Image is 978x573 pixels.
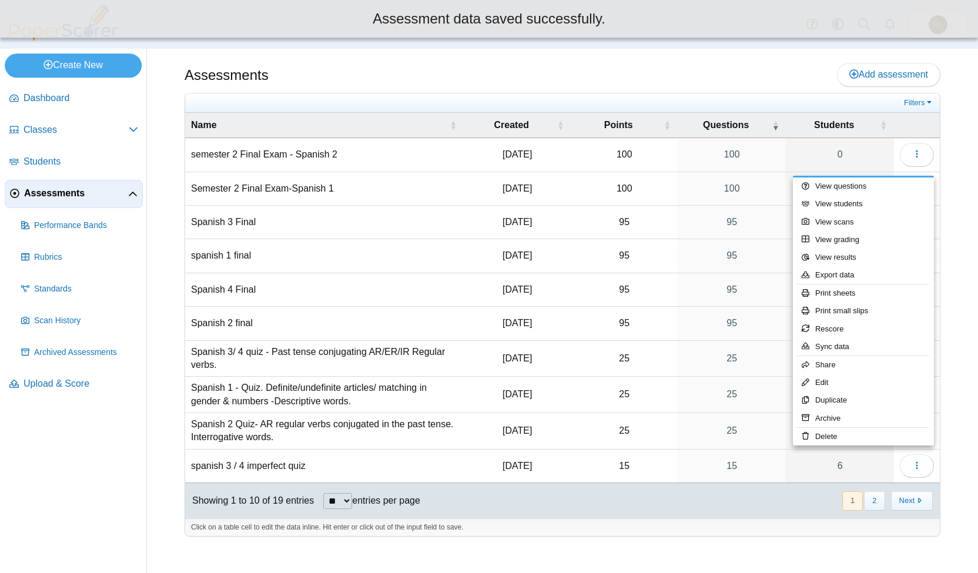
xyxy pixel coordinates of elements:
[5,85,143,113] a: Dashboard
[185,172,464,206] td: Semester 2 Final Exam-Spanish 1
[786,341,893,377] a: 8
[571,273,678,307] td: 95
[678,341,786,377] a: 25
[185,341,464,377] td: Spanish 3/ 4 quiz - Past tense conjugating AR/ER/IR Regular verbs.
[571,341,678,377] td: 25
[503,389,532,399] time: Jan 23, 2025 at 1:25 PM
[571,307,678,340] td: 95
[352,495,420,505] label: entries per page
[185,273,464,307] td: Spanish 4 Final
[16,307,143,335] a: Scan History
[185,307,464,340] td: Spanish 2 final
[793,374,934,391] a: Edit
[185,483,314,518] div: Showing 1 to 10 of 19 entries
[793,266,934,284] a: Export data
[786,450,893,482] a: 6
[678,172,786,205] a: 100
[786,307,893,340] a: 87
[786,206,893,239] a: 6
[678,307,786,340] a: 95
[503,183,532,193] time: May 29, 2025 at 8:50 AM
[494,120,530,130] span: Created
[786,413,893,449] a: 78
[571,377,678,413] td: 25
[678,273,786,306] a: 95
[34,220,138,232] span: Performance Bands
[901,97,937,109] a: Filters
[678,206,786,239] a: 95
[880,113,887,138] span: Students : Activate to sort
[503,250,532,260] time: Dec 13, 2024 at 9:32 AM
[793,177,934,195] a: View questions
[841,491,933,511] nav: pagination
[185,518,940,536] div: Click on a table cell to edit the data inline. Hit enter or click out of the input field to save.
[503,353,532,363] time: Jan 23, 2025 at 12:52 PM
[793,356,934,374] a: Share
[842,491,863,511] button: 1
[34,315,138,327] span: Scan History
[793,213,934,231] a: View scans
[24,187,128,200] span: Assessments
[34,347,138,358] span: Archived Assessments
[664,113,671,138] span: Points : Activate to sort
[571,239,678,273] td: 95
[185,450,464,483] td: spanish 3 / 4 imperfect quiz
[5,53,142,77] a: Create New
[678,239,786,272] a: 95
[793,284,934,302] a: Print sheets
[571,172,678,206] td: 100
[793,231,934,249] a: View grading
[24,123,129,136] span: Classes
[571,206,678,239] td: 95
[849,69,928,79] span: Add assessment
[891,491,933,511] button: Next
[786,377,893,413] a: 61
[185,239,464,273] td: spanish 1 final
[24,377,138,390] span: Upload & Score
[5,116,143,145] a: Classes
[34,283,138,295] span: Standards
[786,273,893,306] a: 4
[786,239,893,272] a: 56
[16,339,143,367] a: Archived Assessments
[703,120,749,130] span: Questions
[557,113,564,138] span: Created : Activate to sort
[5,180,143,208] a: Assessments
[793,428,934,445] a: Delete
[503,217,532,227] time: Dec 12, 2024 at 10:55 PM
[503,461,532,471] time: Feb 25, 2025 at 7:07 PM
[604,120,633,130] span: Points
[503,149,532,159] time: May 29, 2025 at 2:51 PM
[185,65,269,85] h1: Assessments
[793,410,934,427] a: Archive
[793,391,934,409] a: Duplicate
[571,138,678,172] td: 100
[837,63,940,86] a: Add assessment
[793,249,934,266] a: View results
[814,120,854,130] span: Students
[793,195,934,213] a: View students
[185,138,464,172] td: semester 2 Final Exam - Spanish 2
[16,212,143,240] a: Performance Bands
[16,275,143,303] a: Standards
[503,318,532,328] time: Dec 12, 2024 at 10:53 PM
[503,284,532,294] time: Dec 12, 2024 at 10:56 PM
[864,491,885,511] button: 2
[5,32,122,42] a: PaperScorer
[191,120,217,130] span: Name
[678,413,786,449] a: 25
[185,206,464,239] td: Spanish 3 Final
[5,370,143,398] a: Upload & Score
[786,138,893,171] a: 0
[571,413,678,450] td: 25
[450,113,457,138] span: Name : Activate to sort
[793,338,934,356] a: Sync data
[678,138,786,171] a: 100
[678,377,786,413] a: 25
[34,252,138,263] span: Rubrics
[9,9,969,29] div: Assessment data saved successfully.
[185,413,464,450] td: Spanish 2 Quiz- AR regular verbs conjugated in the past tense. Interrogative words.
[16,243,143,272] a: Rubrics
[786,172,893,205] a: 0
[5,148,143,176] a: Students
